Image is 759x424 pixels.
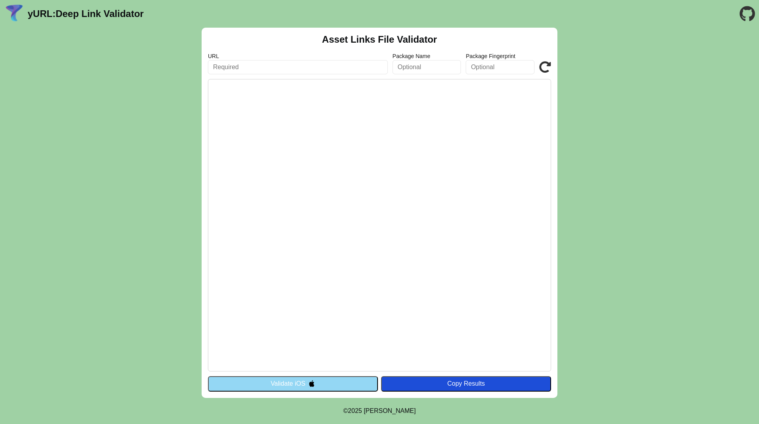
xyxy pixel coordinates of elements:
[322,34,437,45] h2: Asset Links File Validator
[393,60,461,74] input: Optional
[393,53,461,59] label: Package Name
[28,8,143,19] a: yURL:Deep Link Validator
[308,380,315,387] img: appleIcon.svg
[385,380,547,387] div: Copy Results
[208,376,378,391] button: Validate iOS
[4,4,25,24] img: yURL Logo
[343,398,415,424] footer: ©
[466,60,534,74] input: Optional
[466,53,534,59] label: Package Fingerprint
[364,407,416,414] a: Michael Ibragimchayev's Personal Site
[381,376,551,391] button: Copy Results
[208,53,388,59] label: URL
[348,407,362,414] span: 2025
[208,60,388,74] input: Required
